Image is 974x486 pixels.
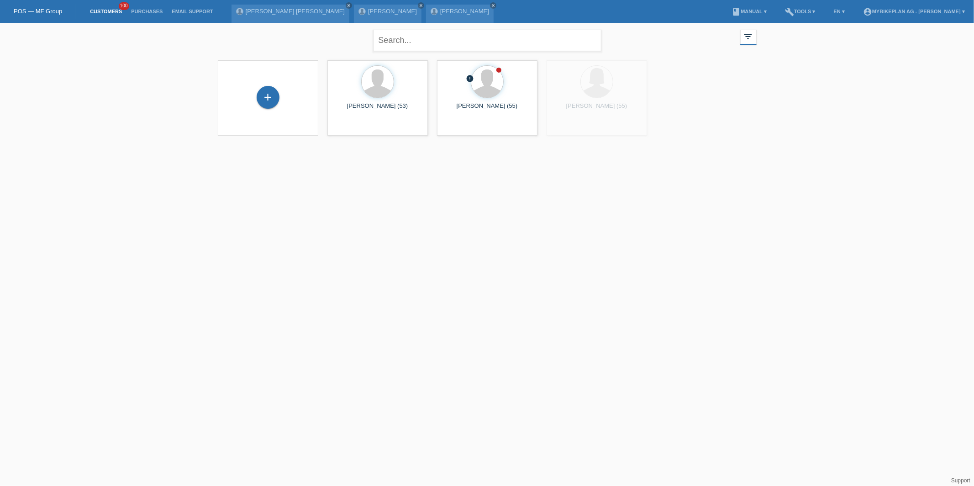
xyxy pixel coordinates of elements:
a: bookManual ▾ [727,9,771,14]
div: [PERSON_NAME] (53) [335,102,421,117]
div: Add customer [257,90,279,105]
a: Purchases [126,9,167,14]
a: close [418,2,424,9]
div: [PERSON_NAME] (55) [444,102,530,117]
a: Customers [85,9,126,14]
a: EN ▾ [829,9,849,14]
a: Support [951,477,970,484]
i: close [419,3,423,8]
a: Email Support [167,9,217,14]
a: close [490,2,496,9]
i: close [347,3,351,8]
div: unconfirmed, pending [466,74,474,84]
a: [PERSON_NAME] [PERSON_NAME] [246,8,345,15]
i: error [466,74,474,83]
a: [PERSON_NAME] [440,8,489,15]
a: [PERSON_NAME] [368,8,417,15]
i: close [491,3,495,8]
span: 100 [119,2,130,10]
input: Search... [373,30,601,51]
i: account_circle [863,7,872,16]
a: POS — MF Group [14,8,62,15]
a: close [346,2,352,9]
div: [PERSON_NAME] (55) [554,102,640,117]
a: buildTools ▾ [780,9,820,14]
i: filter_list [743,32,753,42]
a: account_circleMybikeplan AG - [PERSON_NAME] ▾ [858,9,969,14]
i: book [732,7,741,16]
i: build [785,7,794,16]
